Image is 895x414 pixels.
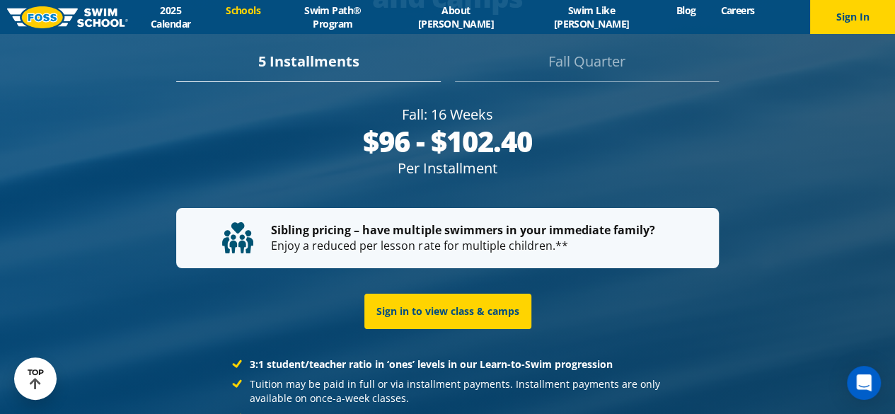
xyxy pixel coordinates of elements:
div: 5 Installments [176,51,440,82]
strong: 3:1 student/teacher ratio in ‘ones’ levels in our Learn-to-Swim progression [250,357,613,371]
div: Fall: 16 Weeks [176,105,719,125]
a: Schools [214,4,273,17]
a: 2025 Calendar [128,4,214,30]
a: Swim Like [PERSON_NAME] [519,4,664,30]
div: Fall Quarter [455,51,719,82]
a: About [PERSON_NAME] [393,4,519,30]
li: Tuition may be paid in full or via installment payments. Installment payments are only available ... [232,377,663,406]
div: Open Intercom Messenger [847,366,881,400]
a: Swim Path® Program [273,4,393,30]
a: Careers [708,4,767,17]
strong: Sibling pricing – have multiple swimmers in your immediate family? [271,222,654,238]
p: Enjoy a reduced per lesson rate for multiple children.** [222,222,673,254]
a: Sign in to view class & camps [364,294,531,329]
img: FOSS Swim School Logo [7,6,128,28]
img: tuition-family-children.svg [222,222,253,253]
div: $96 - $102.40 [176,125,719,159]
div: TOP [28,368,44,390]
div: Per Installment [176,159,719,178]
a: Blog [664,4,708,17]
